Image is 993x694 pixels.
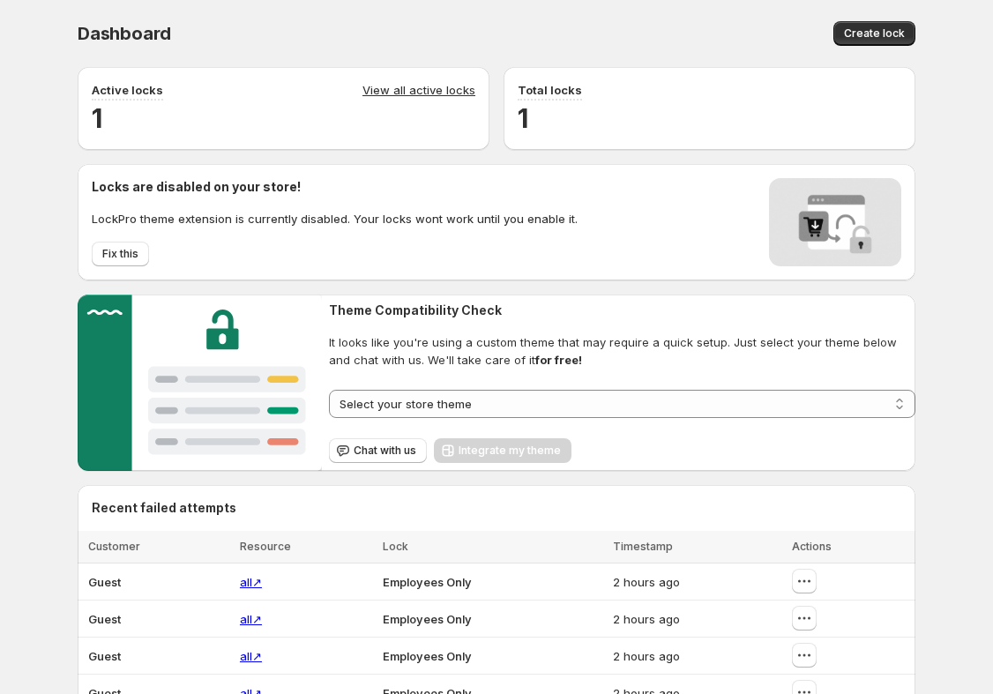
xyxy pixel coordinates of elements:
a: View all active locks [362,81,475,101]
h2: Locks are disabled on your store! [92,178,578,196]
p: Active locks [92,81,163,99]
span: Guest [88,612,121,626]
span: Employees Only [383,575,472,589]
a: all↗ [240,575,262,589]
span: Lock [383,540,408,553]
a: all↗ [240,649,262,663]
span: 2 hours ago [613,575,680,589]
img: Locks disabled [769,178,901,266]
span: 2 hours ago [613,649,680,663]
h2: 1 [92,101,475,136]
a: all↗ [240,612,262,626]
strong: for free! [535,353,582,367]
span: Employees Only [383,612,472,626]
span: Employees Only [383,649,472,663]
span: Dashboard [78,23,171,44]
span: 2 hours ago [613,612,680,626]
span: Customer [88,540,140,553]
span: Resource [240,540,291,553]
span: Guest [88,649,121,663]
p: Total locks [518,81,582,99]
span: Guest [88,575,121,589]
p: LockPro theme extension is currently disabled. Your locks wont work until you enable it. [92,210,578,228]
span: Timestamp [613,540,673,553]
h2: Theme Compatibility Check [329,302,915,319]
span: Fix this [102,247,138,261]
span: Actions [792,540,832,553]
span: It looks like you're using a custom theme that may require a quick setup. Just select your theme ... [329,333,915,369]
span: Chat with us [354,444,416,458]
button: Create lock [833,21,915,46]
img: Customer support [78,295,322,471]
span: Create lock [844,26,905,41]
h2: 1 [518,101,901,136]
h2: Recent failed attempts [92,499,236,517]
button: Fix this [92,242,149,266]
button: Chat with us [329,438,427,463]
